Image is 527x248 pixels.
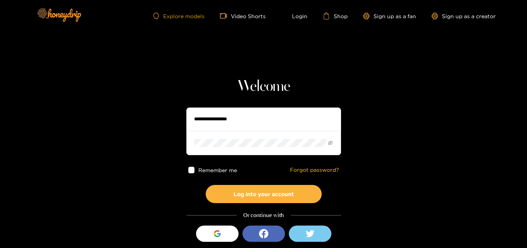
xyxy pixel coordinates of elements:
[281,12,307,19] a: Login
[363,13,416,19] a: Sign up as a fan
[323,12,348,19] a: Shop
[206,185,322,203] button: Log into your account
[198,167,237,173] span: Remember me
[153,13,204,19] a: Explore models
[220,12,266,19] a: Video Shorts
[186,211,341,220] div: Or continue with
[186,77,341,96] h1: Welcome
[328,140,333,145] span: eye-invisible
[290,167,339,173] a: Forgot password?
[431,13,496,19] a: Sign up as a creator
[220,12,231,19] span: video-camera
